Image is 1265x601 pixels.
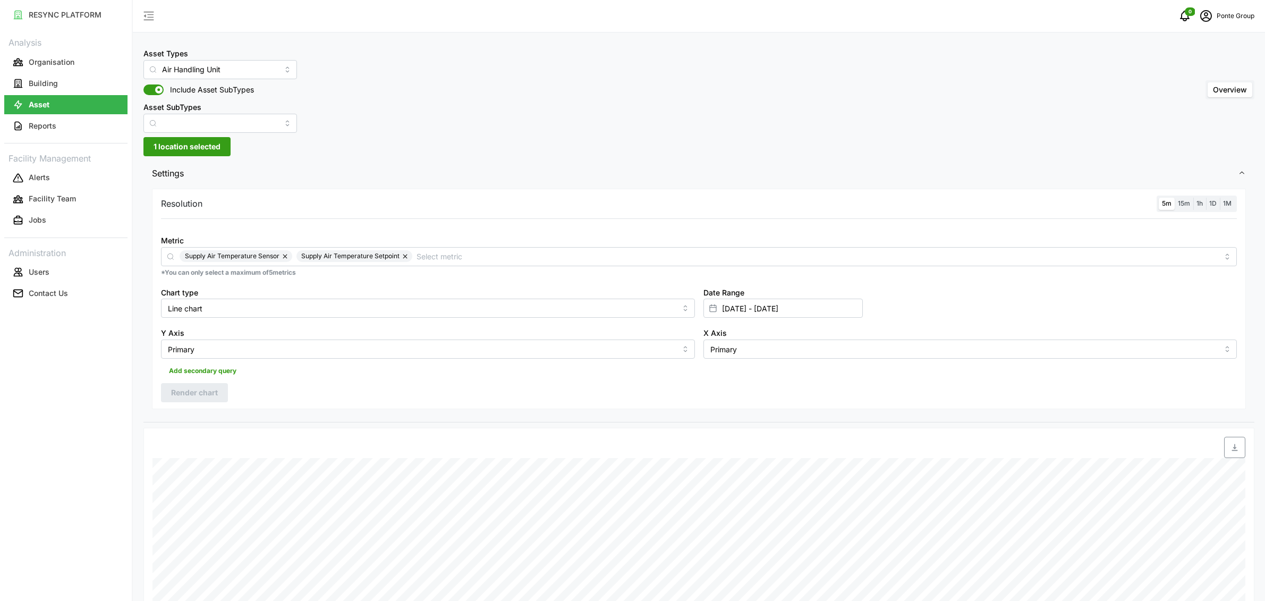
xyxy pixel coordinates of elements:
[1195,5,1217,27] button: schedule
[1188,8,1192,15] span: 0
[4,115,128,137] a: Reports
[417,250,1218,262] input: Select metric
[29,172,50,183] p: Alerts
[4,167,128,189] a: Alerts
[4,74,128,93] button: Building
[4,244,128,260] p: Administration
[152,160,1238,187] span: Settings
[4,94,128,115] a: Asset
[4,73,128,94] a: Building
[143,137,231,156] button: 1 location selected
[703,287,744,299] label: Date Range
[4,211,128,230] button: Jobs
[185,250,279,262] span: Supply Air Temperature Sensor
[4,116,128,136] button: Reports
[703,327,727,339] label: X Axis
[143,101,201,113] label: Asset SubTypes
[161,268,1237,277] p: *You can only select a maximum of 5 metrics
[4,190,128,209] button: Facility Team
[4,52,128,73] a: Organisation
[4,34,128,49] p: Analysis
[161,327,184,339] label: Y Axis
[29,193,76,204] p: Facility Team
[4,53,128,72] button: Organisation
[164,84,254,95] span: Include Asset SubTypes
[143,160,1254,187] button: Settings
[143,186,1254,422] div: Settings
[703,340,1237,359] input: Select X axis
[4,95,128,114] button: Asset
[1209,199,1217,207] span: 1D
[4,261,128,283] a: Users
[154,138,220,156] span: 1 location selected
[161,340,695,359] input: Select Y axis
[4,5,128,24] button: RESYNC PLATFORM
[161,197,202,210] p: Resolution
[161,383,228,402] button: Render chart
[161,235,184,247] label: Metric
[1162,199,1171,207] span: 5m
[171,384,218,402] span: Render chart
[143,48,188,60] label: Asset Types
[4,189,128,210] a: Facility Team
[703,299,863,318] input: Select date range
[29,215,46,225] p: Jobs
[29,10,101,20] p: RESYNC PLATFORM
[29,78,58,89] p: Building
[1196,199,1203,207] span: 1h
[161,363,244,379] button: Add secondary query
[4,283,128,304] a: Contact Us
[1178,199,1190,207] span: 15m
[29,99,49,110] p: Asset
[4,168,128,188] button: Alerts
[4,150,128,165] p: Facility Management
[1223,199,1232,207] span: 1M
[4,263,128,282] button: Users
[301,250,400,262] span: Supply Air Temperature Setpoint
[29,267,49,277] p: Users
[29,288,68,299] p: Contact Us
[29,121,56,131] p: Reports
[29,57,74,67] p: Organisation
[4,210,128,231] a: Jobs
[1213,85,1247,94] span: Overview
[4,4,128,26] a: RESYNC PLATFORM
[1174,5,1195,27] button: notifications
[1217,11,1254,21] p: Ponte Group
[4,284,128,303] button: Contact Us
[161,287,198,299] label: Chart type
[161,299,695,318] input: Select chart type
[169,363,236,378] span: Add secondary query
